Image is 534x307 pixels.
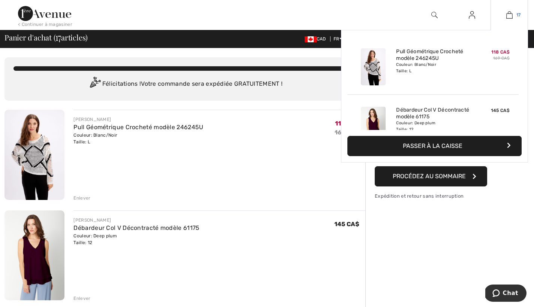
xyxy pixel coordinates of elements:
a: Débardeur Col V Décontracté modèle 61175 [396,107,470,120]
img: Pull Géométrique Crocheté modèle 246245U [361,48,386,85]
span: Panier d'achat ( articles) [4,34,88,41]
button: Procédez au sommaire [375,166,487,186]
div: [PERSON_NAME] [73,217,199,224]
div: Félicitations ! Votre commande sera expédiée GRATUITEMENT ! [13,77,356,92]
div: [PERSON_NAME] [73,116,203,123]
img: Débardeur Col V Décontracté modèle 61175 [361,107,386,144]
span: Procédez au sommaire [393,173,466,180]
s: 169 CA$ [493,56,510,61]
div: Couleur: Deep plum Taille: 12 [73,232,199,246]
a: Pull Géométrique Crocheté modèle 246245U [396,48,470,62]
img: Mon panier [506,10,513,19]
span: 17 [516,12,521,18]
img: Mes infos [469,10,475,19]
div: Couleur: Blanc/Noir Taille: L [396,62,470,74]
img: recherche [431,10,438,19]
span: 118 CA$ [335,120,359,127]
a: Débardeur Col V Décontracté modèle 61175 [73,224,199,231]
span: FR [334,36,343,42]
img: 1ère Avenue [18,6,71,21]
div: Enlever [73,195,90,201]
img: Canadian Dollar [305,36,317,42]
iframe: Ouvre un widget dans lequel vous pouvez chatter avec l’un de nos agents [485,285,527,303]
div: Expédition et retour sans interruption [375,192,487,200]
div: Couleur: Deep plum Taille: 12 [396,120,470,132]
button: Passer à la caisse [347,136,522,156]
span: 145 CA$ [334,221,359,228]
img: Pull Géométrique Crocheté modèle 246245U [4,110,64,200]
span: 17 [55,32,61,42]
img: Débardeur Col V Décontracté modèle 61175 [4,210,64,301]
div: Couleur: Blanc/Noir Taille: L [73,132,203,145]
a: 17 [491,10,528,19]
span: 145 CA$ [491,108,510,113]
a: Pull Géométrique Crocheté modèle 246245U [73,124,203,131]
span: CAD [305,36,329,42]
img: Congratulation2.svg [87,77,102,92]
div: < Continuer à magasiner [18,21,72,28]
a: Se connecter [463,10,481,20]
div: Enlever [73,295,90,302]
s: 169 CA$ [335,129,359,136]
span: 118 CA$ [491,49,510,55]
